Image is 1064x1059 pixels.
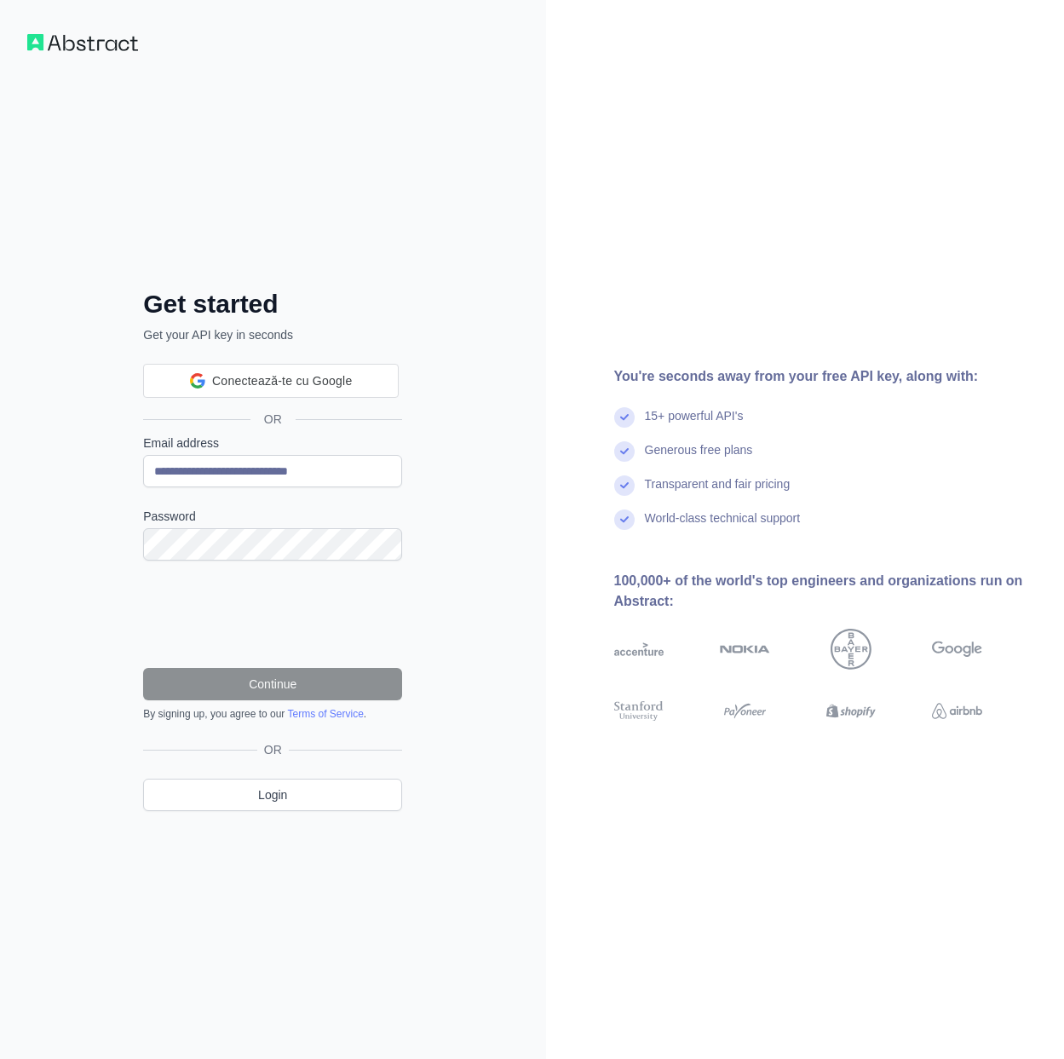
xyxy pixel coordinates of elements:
img: google [932,629,982,670]
img: stanford university [614,699,664,723]
span: OR [257,741,289,758]
div: Conectează-te cu Google [143,364,399,398]
img: Workflow [27,34,138,51]
iframe: reCAPTCHA [143,581,402,647]
img: payoneer [720,699,770,723]
div: 15+ powerful API's [645,407,744,441]
img: check mark [614,509,635,530]
img: nokia [720,629,770,670]
img: check mark [614,441,635,462]
img: bayer [831,629,871,670]
span: Conectează-te cu Google [212,372,353,390]
a: Login [143,779,402,811]
label: Email address [143,435,402,452]
p: Get your API key in seconds [143,326,402,343]
img: shopify [826,699,877,723]
div: Generous free plans [645,441,753,475]
img: accenture [614,629,664,670]
div: You're seconds away from your free API key, along with: [614,366,1038,387]
span: OR [250,411,296,428]
div: 100,000+ of the world's top engineers and organizations run on Abstract: [614,571,1038,612]
img: check mark [614,407,635,428]
button: Continue [143,668,402,700]
label: Password [143,508,402,525]
img: airbnb [932,699,982,723]
a: Terms of Service [287,708,363,720]
div: Transparent and fair pricing [645,475,791,509]
h2: Get started [143,289,402,319]
div: By signing up, you agree to our . [143,707,402,721]
img: check mark [614,475,635,496]
div: World-class technical support [645,509,801,544]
